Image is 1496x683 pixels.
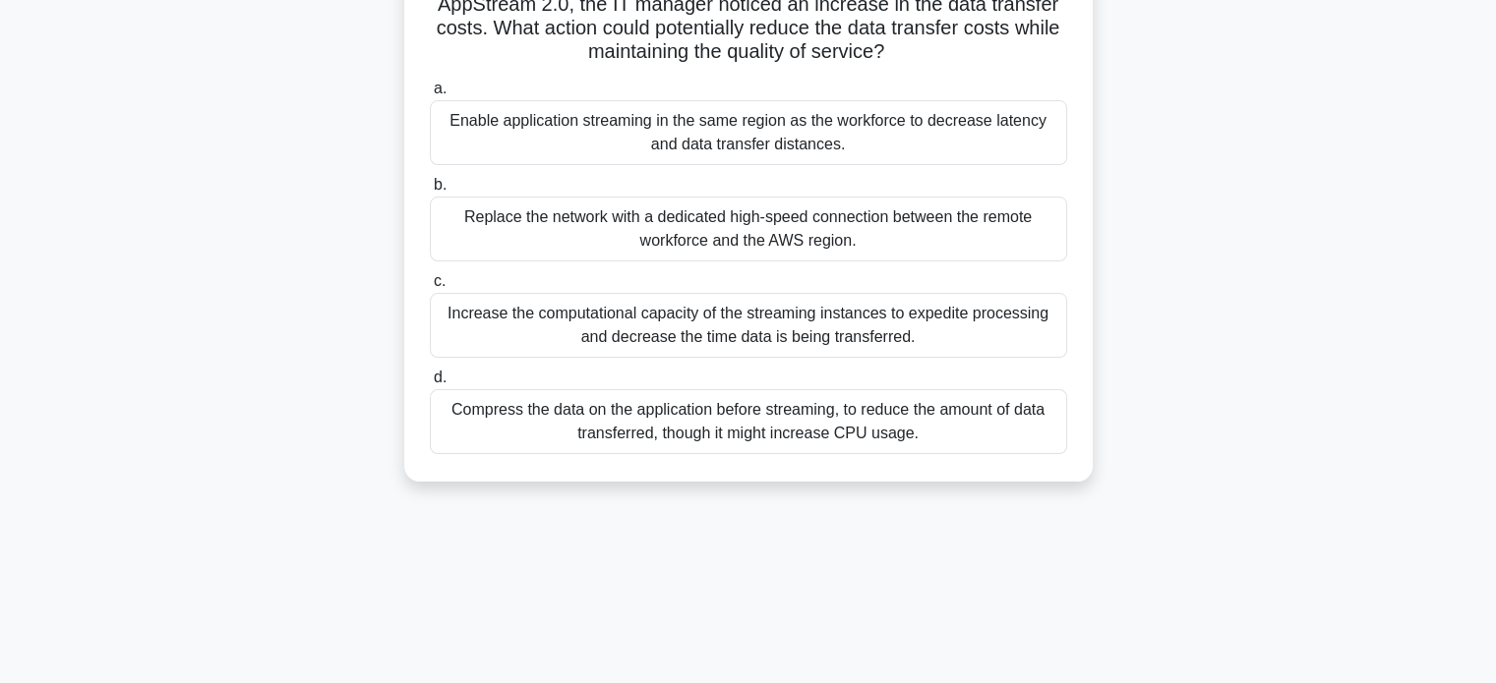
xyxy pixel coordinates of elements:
[430,100,1067,165] div: Enable application streaming in the same region as the workforce to decrease latency and data tra...
[434,80,447,96] span: a.
[434,176,447,193] span: b.
[434,272,446,289] span: c.
[430,293,1067,358] div: Increase the computational capacity of the streaming instances to expedite processing and decreas...
[434,369,447,385] span: d.
[430,197,1067,261] div: Replace the network with a dedicated high-speed connection between the remote workforce and the A...
[430,389,1067,454] div: Compress the data on the application before streaming, to reduce the amount of data transferred, ...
